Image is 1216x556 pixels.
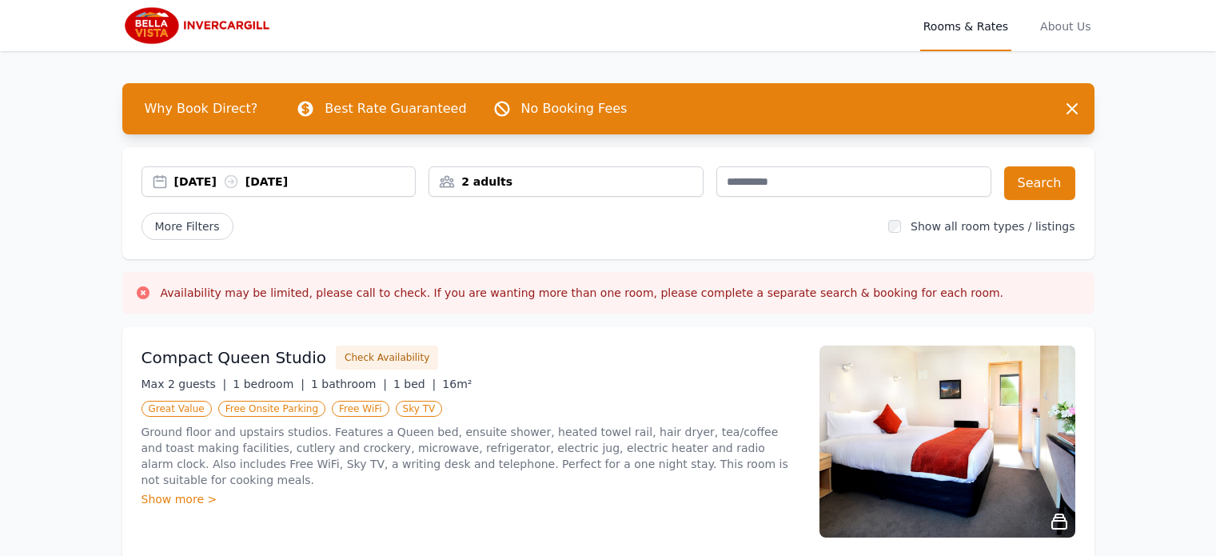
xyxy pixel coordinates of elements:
[332,401,389,417] span: Free WiFi
[429,174,703,190] div: 2 adults
[396,401,443,417] span: Sky TV
[233,378,305,390] span: 1 bedroom |
[161,285,1004,301] h3: Availability may be limited, please call to check. If you are wanting more than one room, please ...
[336,346,438,370] button: Check Availability
[521,99,628,118] p: No Booking Fees
[325,99,466,118] p: Best Rate Guaranteed
[142,401,212,417] span: Great Value
[132,93,271,125] span: Why Book Direct?
[142,424,800,488] p: Ground floor and upstairs studios. Features a Queen bed, ensuite shower, heated towel rail, hair ...
[122,6,276,45] img: Bella Vista Invercargill
[174,174,416,190] div: [DATE] [DATE]
[142,346,327,369] h3: Compact Queen Studio
[393,378,436,390] span: 1 bed |
[218,401,325,417] span: Free Onsite Parking
[442,378,472,390] span: 16m²
[1004,166,1075,200] button: Search
[911,220,1074,233] label: Show all room types / listings
[142,491,800,507] div: Show more >
[142,378,227,390] span: Max 2 guests |
[142,213,233,240] span: More Filters
[311,378,387,390] span: 1 bathroom |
